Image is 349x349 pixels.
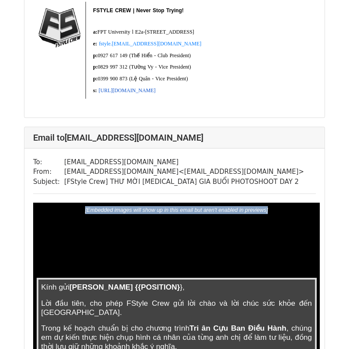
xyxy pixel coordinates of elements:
[41,283,69,291] span: Kính gửi
[93,52,98,59] span: p:
[85,207,268,213] em: [Embedded images will show up in this email but aren't enabled in previews]
[180,283,185,291] span: },
[99,86,156,94] a: [URL][DOMAIN_NAME]
[36,4,83,51] img: AD_4nXfJebpgvG1TSXE8Dic94yOFe1s84HCz0tBwr8hrQSJwZLDwlPc0PSvThi71UoDdH2tiFj49s0d5qES5qoJkhuJ-Plv5_...
[93,76,98,82] span: p:
[64,177,304,187] td: [FStyle Crew] THƯ MỜI [MEDICAL_DATA] GIA BUỔI PHOTOSHOOT DAY 2
[69,283,180,291] span: [PERSON_NAME] {{POSITION}
[41,299,314,317] span: Lời đầu tiên, cho phép FStyle Crew gửi lời chào và lời chúc sức khỏe đến [GEOGRAPHIC_DATA].
[98,76,188,82] span: 0399 900 873 (Lệ Quân - Vice President)
[99,41,111,47] span: fstyle
[189,324,286,332] span: Tri ân Cựu Ban Điều Hành
[33,167,64,177] td: From:
[64,157,304,167] td: [EMAIL_ADDRESS][DOMAIN_NAME]
[93,87,97,93] span: s:
[305,307,349,349] div: Tiện ích trò chuyện
[33,177,64,187] td: Subject:
[33,132,316,143] h4: Email to [EMAIL_ADDRESS][DOMAIN_NAME]
[93,29,97,35] span: a:
[64,167,304,177] td: [EMAIL_ADDRESS][DOMAIN_NAME] < [EMAIL_ADDRESS][DOMAIN_NAME] >
[93,7,184,14] span: FSTYLE CREW | Never Stop Trying!
[97,29,194,35] span: FPT University l E2a-[STREET_ADDRESS]
[41,324,189,332] span: Trong kế hoạch chuẩn bị cho chương trình
[37,206,317,276] span: ​ ​
[98,52,191,59] span: 0927 617 149 (Thế Hiển - Club President)
[305,307,349,349] iframe: Chat Widget
[99,87,156,93] span: [URL][DOMAIN_NAME]
[33,157,64,167] td: To:
[99,41,202,47] a: fstyle.[EMAIL_ADDRESS][DOMAIN_NAME]
[98,64,191,70] span: 0829 997 312 (Tường Vy - Vice President)
[93,64,98,70] span: p:
[93,41,97,47] span: e:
